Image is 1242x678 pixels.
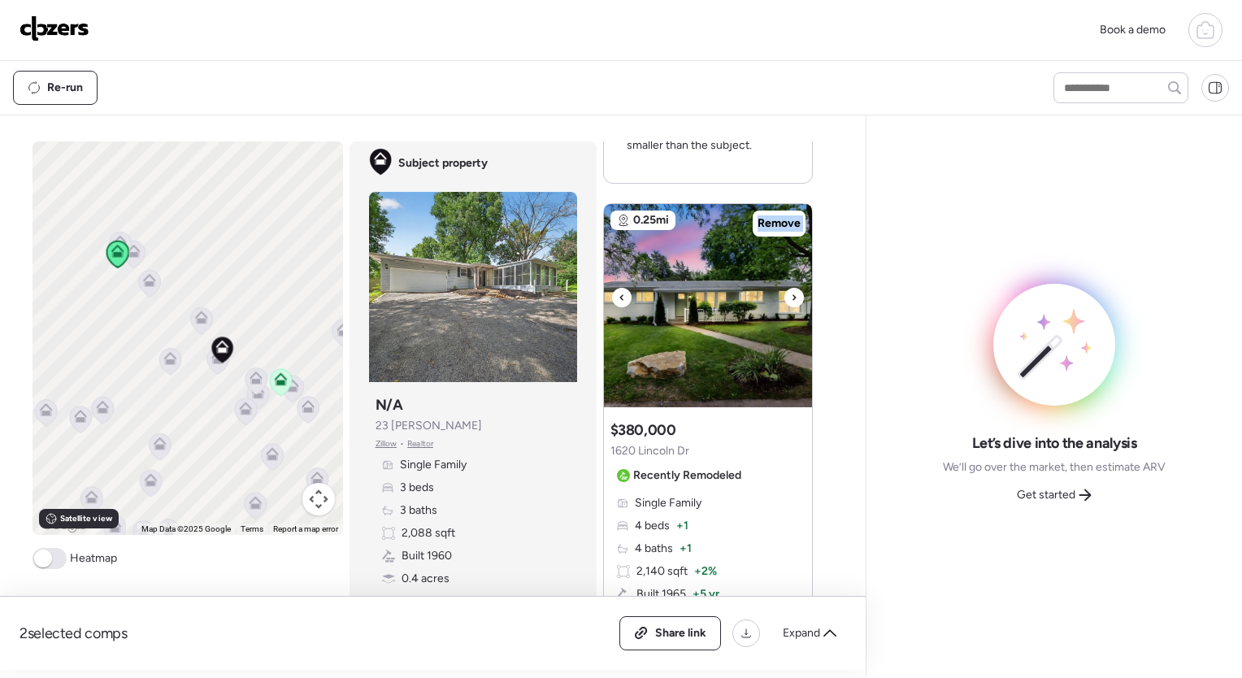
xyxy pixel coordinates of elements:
[972,433,1137,453] span: Let’s dive into the analysis
[635,518,670,534] span: 4 beds
[376,395,403,415] h3: N/A
[376,418,482,434] span: 23 [PERSON_NAME]
[398,155,488,172] span: Subject property
[241,524,263,533] a: Terms (opens in new tab)
[400,502,437,519] span: 3 baths
[610,420,676,440] h3: $380,000
[610,443,689,459] span: 1620 Lincoln Dr
[400,437,404,450] span: •
[302,483,335,515] button: Map camera controls
[1017,487,1075,503] span: Get started
[37,514,90,535] a: Open this area in Google Maps (opens a new window)
[943,459,1166,476] span: We’ll go over the market, then estimate ARV
[70,550,117,567] span: Heatmap
[636,586,686,602] span: Built 1965
[47,80,83,96] span: Re-run
[141,524,231,533] span: Map Data ©2025 Google
[400,480,434,496] span: 3 beds
[273,524,338,533] a: Report a map error
[407,437,433,450] span: Realtor
[1100,23,1166,37] span: Book a demo
[636,563,688,580] span: 2,140 sqft
[758,215,801,232] span: Remove
[400,457,467,473] span: Single Family
[633,467,741,484] span: Recently Remodeled
[693,586,719,602] span: + 5 yr
[37,514,90,535] img: Google
[20,15,89,41] img: Logo
[376,437,397,450] span: Zillow
[635,495,701,511] span: Single Family
[60,512,112,525] span: Satellite view
[402,548,452,564] span: Built 1960
[676,518,688,534] span: + 1
[694,563,717,580] span: + 2%
[633,212,669,228] span: 0.25mi
[783,625,820,641] span: Expand
[680,541,692,557] span: + 1
[20,624,128,643] span: 2 selected comps
[402,571,449,587] span: 0.4 acres
[655,625,706,641] span: Share link
[635,541,673,557] span: 4 baths
[402,593,439,610] span: Garage
[402,525,455,541] span: 2,088 sqft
